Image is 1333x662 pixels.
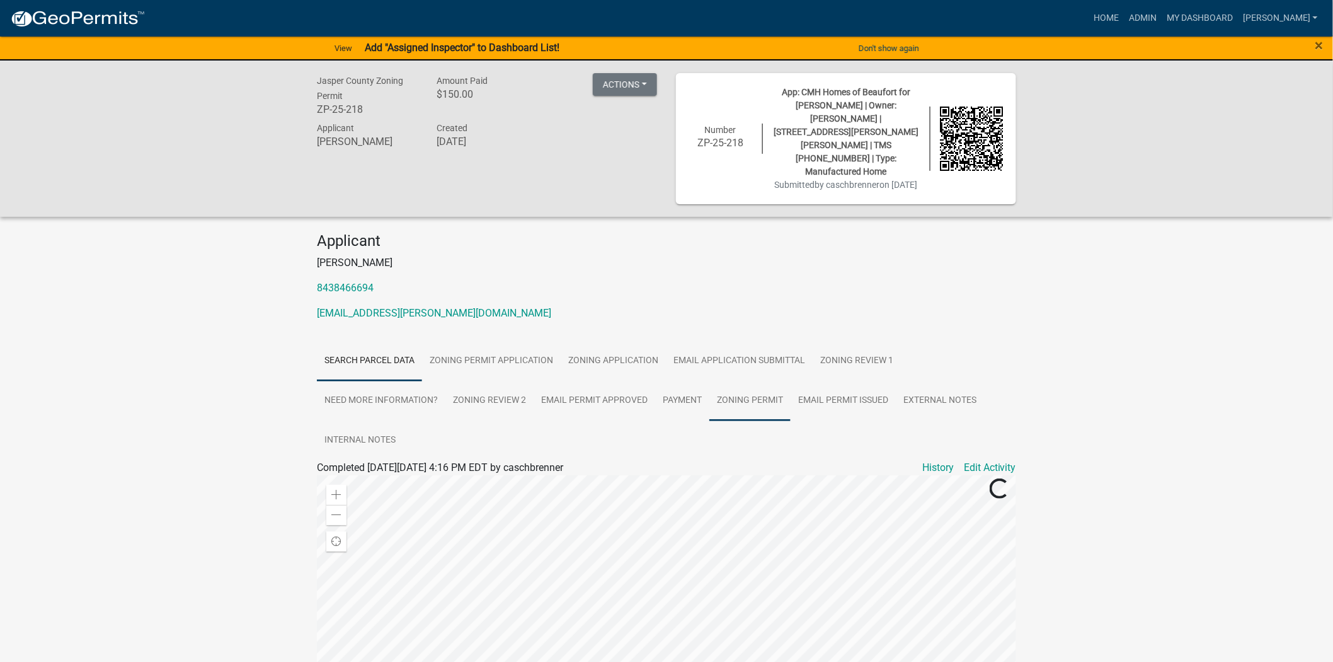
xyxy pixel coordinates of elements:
div: Find my location [326,531,346,552]
h6: $150.00 [437,88,537,100]
button: Actions [593,73,657,96]
a: Zoning Application [561,341,666,381]
a: Zoning Permit [709,381,791,421]
a: Edit Activity [964,460,1016,475]
button: Don't show again [854,38,924,59]
a: Home [1089,6,1124,30]
span: Created [437,123,467,133]
a: Zoning Review 1 [813,341,901,381]
strong: Add "Assigned Inspector" to Dashboard List! [365,42,559,54]
h4: Applicant [317,232,1016,250]
a: External Notes [896,381,984,421]
span: Submitted on [DATE] [775,180,918,190]
a: Email Permit Issued [791,381,896,421]
span: Completed [DATE][DATE] 4:16 PM EDT by caschbrenner [317,462,563,473]
h6: ZP-25-218 [689,137,753,149]
a: Search Parcel Data [317,341,422,381]
a: Email Permit Approved [534,381,655,421]
p: [PERSON_NAME] [317,255,1016,270]
button: Close [1315,38,1324,53]
span: Amount Paid [437,76,488,86]
a: Email Application Submittal [666,341,813,381]
a: Zoning Permit Application [422,341,561,381]
a: History [922,460,954,475]
span: × [1315,37,1324,54]
a: Need More Information? [317,381,445,421]
a: [PERSON_NAME] [1238,6,1323,30]
span: Number [705,125,736,135]
a: Internal Notes [317,421,403,461]
h6: ZP-25-218 [317,103,418,115]
a: My Dashboard [1162,6,1238,30]
a: 8438466694 [317,282,374,294]
span: Applicant [317,123,354,133]
a: Payment [655,381,709,421]
a: [EMAIL_ADDRESS][PERSON_NAME][DOMAIN_NAME] [317,307,551,319]
span: App: CMH Homes of Beaufort for [PERSON_NAME] | Owner: [PERSON_NAME] | [STREET_ADDRESS][PERSON_NAM... [774,87,918,177]
div: Zoom in [326,485,346,505]
img: QR code [940,107,1004,171]
span: Jasper County Zoning Permit [317,76,403,101]
a: Zoning Review 2 [445,381,534,421]
h6: [PERSON_NAME] [317,136,418,148]
a: View [329,38,357,59]
a: Admin [1124,6,1162,30]
span: by caschbrenner [815,180,880,190]
h6: [DATE] [437,136,537,148]
div: Zoom out [326,505,346,525]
